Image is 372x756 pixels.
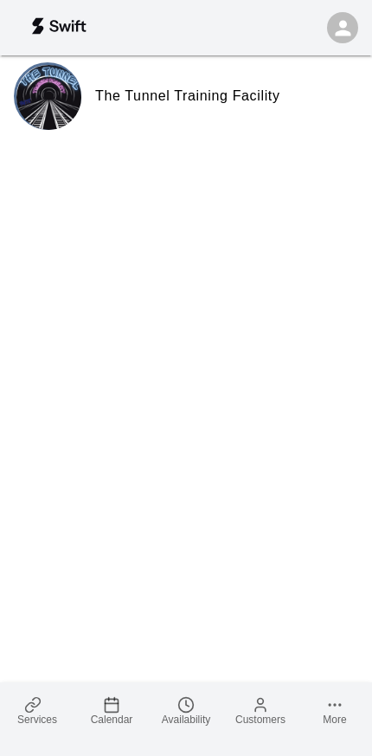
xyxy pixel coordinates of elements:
[95,85,280,107] h6: The Tunnel Training Facility
[323,714,346,726] span: More
[235,714,285,726] span: Customers
[298,682,372,739] a: More
[91,714,133,726] span: Calendar
[149,682,223,739] a: Availability
[223,682,298,739] a: Customers
[16,65,81,130] img: The Tunnel Training Facility logo
[162,714,210,726] span: Availability
[17,714,57,726] span: Services
[74,682,149,739] a: Calendar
